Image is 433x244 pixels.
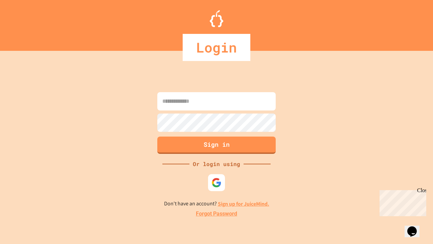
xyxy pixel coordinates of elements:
iframe: chat widget [377,187,426,216]
p: Don't have an account? [164,200,269,208]
a: Sign up for JuiceMind. [218,200,269,207]
div: Or login using [189,160,244,168]
img: Logo.svg [210,10,223,27]
div: Chat with us now!Close [3,3,47,43]
a: Forgot Password [196,210,237,218]
iframe: chat widget [405,217,426,237]
button: Sign in [157,137,276,154]
div: Login [183,34,250,61]
img: google-icon.svg [211,178,222,188]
